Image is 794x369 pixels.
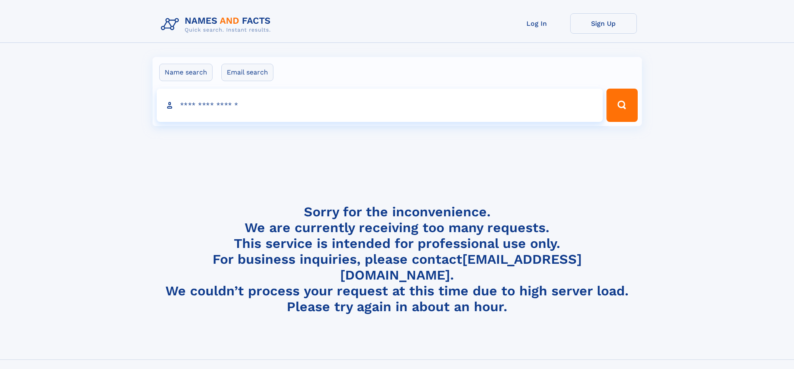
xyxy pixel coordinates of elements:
[606,89,637,122] button: Search Button
[159,64,213,81] label: Name search
[157,89,603,122] input: search input
[503,13,570,34] a: Log In
[221,64,273,81] label: Email search
[340,251,582,283] a: [EMAIL_ADDRESS][DOMAIN_NAME]
[158,13,278,36] img: Logo Names and Facts
[570,13,637,34] a: Sign Up
[158,204,637,315] h4: Sorry for the inconvenience. We are currently receiving too many requests. This service is intend...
